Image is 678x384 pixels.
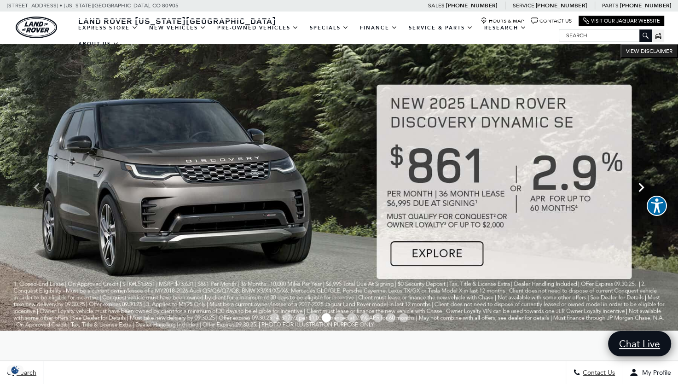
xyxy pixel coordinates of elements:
a: Land Rover [US_STATE][GEOGRAPHIC_DATA] [73,15,282,26]
div: Previous [28,174,46,201]
nav: Main Navigation [73,20,559,52]
div: Next [632,174,650,201]
a: New Vehicles [144,20,212,36]
span: Go to slide 2 [283,313,292,322]
a: [PHONE_NUMBER] [620,2,671,9]
span: Go to slide 10 [386,313,395,322]
a: EXPRESS STORE [73,20,144,36]
span: Parts [602,2,619,9]
span: Go to slide 6 [335,313,344,322]
span: Go to slide 11 [399,313,408,322]
a: Contact Us [531,17,572,24]
a: Specials [304,20,354,36]
input: Search [559,30,651,41]
button: Explore your accessibility options [647,196,667,216]
button: Open user profile menu [622,361,678,384]
a: [PHONE_NUMBER] [536,2,587,9]
span: VIEW DISCLAIMER [626,47,672,55]
a: Research [479,20,532,36]
span: Go to slide 7 [348,313,357,322]
span: Go to slide 9 [373,313,382,322]
section: Click to Open Cookie Consent Modal [5,365,26,375]
img: Land Rover [16,17,57,38]
a: Chat Live [608,331,671,356]
a: [STREET_ADDRESS] • [US_STATE][GEOGRAPHIC_DATA], CO 80905 [7,2,179,9]
a: About Us [73,36,125,52]
span: Go to slide 5 [322,313,331,322]
a: Visit Our Jaguar Website [583,17,660,24]
a: [PHONE_NUMBER] [446,2,497,9]
span: Go to slide 4 [309,313,318,322]
span: Chat Live [614,337,665,350]
a: Finance [354,20,403,36]
a: Service & Parts [403,20,479,36]
aside: Accessibility Help Desk [647,196,667,218]
span: Contact Us [580,369,615,377]
span: Service [512,2,534,9]
span: Land Rover [US_STATE][GEOGRAPHIC_DATA] [78,15,276,26]
span: Go to slide 3 [296,313,305,322]
span: Go to slide 1 [270,313,279,322]
img: Opt-Out Icon [5,365,26,375]
button: VIEW DISCLAIMER [620,44,678,58]
span: My Profile [638,369,671,377]
a: Pre-Owned Vehicles [212,20,304,36]
a: land-rover [16,17,57,38]
span: Sales [428,2,445,9]
span: Go to slide 8 [360,313,370,322]
a: Hours & Map [481,17,524,24]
